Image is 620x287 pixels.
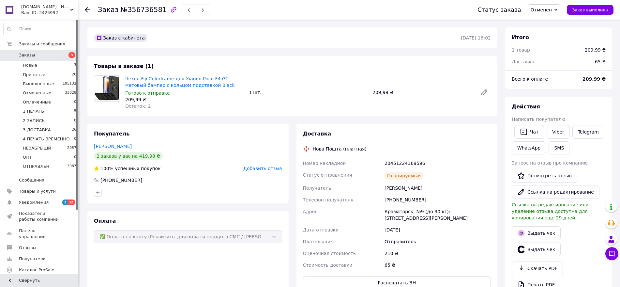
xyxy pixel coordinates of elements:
span: 0 [74,154,76,160]
span: 3087 [67,164,76,169]
button: Заказ выполнен [567,5,613,15]
span: Заказы [19,52,35,58]
span: Итого [512,34,529,40]
div: Статус заказа [477,7,521,13]
span: Написать покупателю [512,117,565,122]
span: 26 [72,127,76,133]
span: Принятые [23,72,45,78]
button: Ссылка на редактирование [512,185,599,199]
span: Доставка [303,131,331,137]
button: Выдать чек [512,226,561,240]
span: Покупатели [19,256,46,262]
span: Ссылка на редактирование или удаление отзыва доступна для копирования еще 29 дней [512,202,588,220]
button: SMS [549,141,569,154]
span: ОТПРАВЛЕН [23,164,49,169]
span: НЕЗАБРЫШИ [23,145,51,151]
span: Заказ [98,6,118,14]
span: Плательщик [303,239,333,244]
span: Остаток: 2 [125,104,151,109]
span: Товары в заказе (1) [94,63,154,69]
input: Поиск [4,23,77,35]
span: 100% [100,166,113,171]
span: 3 ДОСТАВКА [23,127,51,133]
div: Нова Пошта (платная) [311,146,368,152]
button: Чат [514,125,544,139]
span: Покупатель [94,131,129,137]
span: Всего к оплате [512,76,548,82]
div: [DATE] [383,224,492,236]
span: Адрес [303,209,317,214]
img: Чехол Fiji Colorframe для Xiaomi Poco F4 GT матовый бампер с кольцом подставкой Black [94,76,120,101]
span: 0629store.com.ua - Интернет магазин чехлов и защитных стекол для смартфонов [21,4,70,10]
span: Отменен [531,7,552,12]
span: Панель управления [19,228,60,240]
b: 209.99 ₴ [582,76,606,82]
span: Показатели работы компании [19,211,60,222]
span: 32 [68,199,75,205]
span: №356736581 [120,6,167,14]
span: Действия [512,104,540,110]
span: Отмененные [23,90,51,96]
span: Сообщения [19,177,44,183]
div: 65 ₴ [383,259,492,271]
span: 1 товар [512,47,530,53]
span: 4 ПЕЧАТЬ ВРЕМЕННО [23,136,69,142]
div: Планируемый [385,172,423,180]
span: Новые [23,62,37,68]
span: 1 ПЕЧАТЬ [23,108,44,114]
a: Telegram [572,125,604,139]
span: 2057 [67,145,76,151]
span: 33028 [65,90,76,96]
a: Viber [547,125,569,139]
a: [PERSON_NAME] [94,144,132,149]
span: Отзывы [19,245,36,251]
span: Телефон получателя [303,197,354,202]
span: Добавить отзыв [243,166,282,171]
div: Отправитель [383,236,492,247]
span: 5 [74,108,76,114]
div: 1 шт. [246,88,370,97]
div: 210 ₴ [383,247,492,259]
span: 195132 [63,81,76,87]
div: 209,99 ₴ [125,96,244,103]
span: Оплаченные [23,99,51,105]
a: Чехол Fiji Colorframe для Xiaomi Poco F4 GT матовый бампер с кольцом подставкой Black [125,76,235,88]
div: Ваш ID: 2425992 [21,10,78,16]
span: 0 [74,99,76,105]
span: Статус отправления [303,172,352,178]
div: [PERSON_NAME] [383,182,492,194]
a: WhatsApp [512,141,546,154]
div: 20451224369596 [383,157,492,169]
span: Доставка [512,59,534,64]
span: Товары и услуги [19,188,56,194]
span: 20 [72,72,76,78]
span: 3 [68,52,75,58]
span: Заказ выполнен [572,8,608,12]
span: Заказы и сообщения [19,41,65,47]
span: 3 [62,199,68,205]
span: Дата отправки [303,227,339,232]
div: успешных покупок [94,165,161,172]
span: 0 [74,136,76,142]
div: 209,99 ₴ [585,47,606,53]
span: ОПТ [23,154,32,160]
div: Вернуться назад [85,7,90,13]
span: Уведомления [19,199,49,205]
span: Получатель [303,185,331,191]
div: 65 ₴ [591,55,610,69]
div: 2 заказа у вас на 419,98 ₴ [94,152,163,160]
span: 0 [74,118,76,124]
button: Чат с покупателем [605,247,618,260]
button: Выдать чек [512,243,561,256]
a: Скачать PDF [512,262,563,275]
div: 209,99 ₴ [370,88,475,97]
span: Номер накладной [303,161,346,166]
span: 2 ЗАПИСЬ [23,118,45,124]
span: Оплата [94,218,116,224]
span: Выполненные [23,81,54,87]
span: Готово к отправке [125,90,170,96]
div: [PHONE_NUMBER] [100,177,143,183]
div: Заказ с кабинета [94,34,147,42]
div: Краматорск, №9 (до 30 кг): [STREET_ADDRESS][PERSON_NAME] [383,206,492,224]
span: Каталог ProSale [19,267,54,273]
